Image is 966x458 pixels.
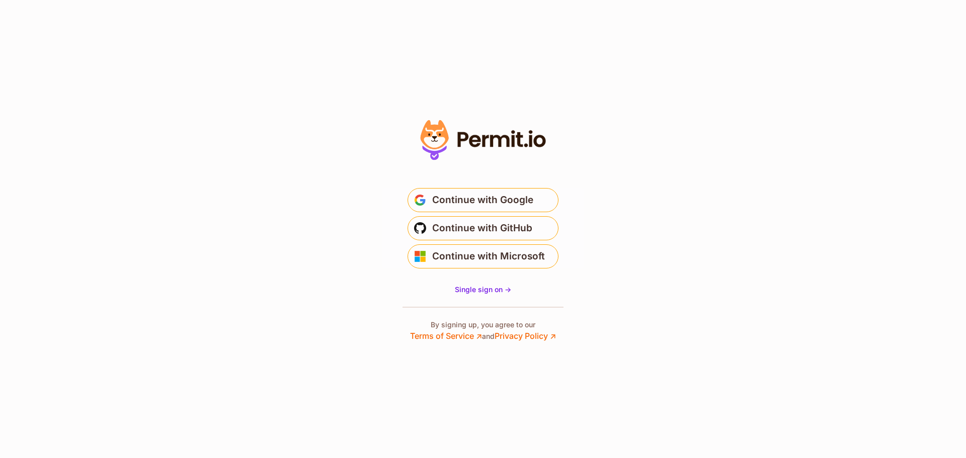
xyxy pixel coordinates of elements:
a: Terms of Service ↗ [410,331,482,341]
span: Continue with Microsoft [432,248,545,264]
span: Single sign on -> [455,285,511,294]
a: Privacy Policy ↗ [495,331,556,341]
a: Single sign on -> [455,285,511,295]
span: Continue with Google [432,192,533,208]
p: By signing up, you agree to our and [410,320,556,342]
button: Continue with GitHub [408,216,558,240]
button: Continue with Google [408,188,558,212]
span: Continue with GitHub [432,220,532,236]
button: Continue with Microsoft [408,244,558,268]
